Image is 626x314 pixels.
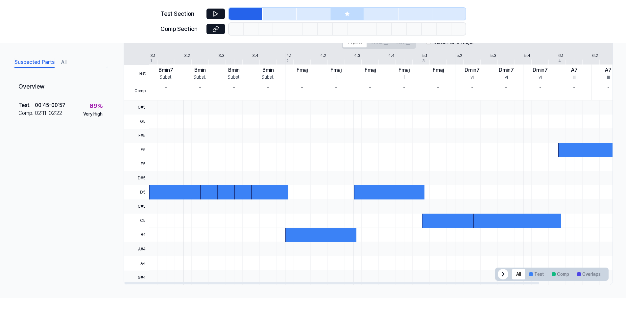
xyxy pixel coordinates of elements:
div: 5.3 [490,53,496,59]
div: Subst. [193,74,206,81]
div: 5.2 [456,53,462,59]
div: Test Section [160,9,203,19]
div: - [165,84,167,92]
div: 5.4 [524,53,530,59]
div: - [573,84,575,92]
button: All [61,57,66,68]
div: - [607,92,609,98]
div: Fmaj [398,66,410,74]
div: vi [505,74,508,81]
span: F5 [124,143,149,157]
div: Test . [18,101,35,109]
div: I [404,74,405,81]
div: - [301,84,303,92]
div: - [505,84,507,92]
span: Test [124,65,149,83]
span: B4 [124,228,149,242]
div: Comp . [18,109,35,117]
div: 6.1 [558,53,563,59]
div: Bmin [262,66,274,74]
div: Subst. [159,74,173,81]
div: Dmin7 [465,66,480,74]
div: - [403,84,405,92]
div: - [437,84,439,92]
div: Dmin7 [533,66,548,74]
div: - [573,92,575,98]
span: D5 [124,185,149,199]
button: Suspected Parts [14,57,55,68]
div: 4.3 [354,53,360,59]
div: 4.4 [388,53,395,59]
div: - [267,84,269,92]
div: A7 [571,66,578,74]
div: - [199,92,201,98]
div: vi [470,74,474,81]
button: All [512,269,525,279]
div: 3 [422,58,425,64]
div: - [471,84,473,92]
div: 2 [286,58,289,64]
div: 4.2 [320,53,326,59]
div: 1 [150,58,152,64]
div: Bmin [194,66,206,74]
div: Subst. [228,74,241,81]
span: A#4 [124,242,149,256]
div: - [301,92,303,98]
div: I [336,74,337,81]
div: - [199,84,201,92]
div: - [539,92,541,98]
div: 3.2 [184,53,190,59]
span: E5 [124,157,149,171]
div: Comp Section [160,24,203,34]
div: 4.1 [286,53,291,59]
div: Dmin7 [499,66,514,74]
div: - [335,84,337,92]
div: A7 [605,66,612,74]
div: Overview [13,77,108,97]
div: 00:45 - 00:57 [35,101,65,109]
span: A4 [124,256,149,270]
div: 3.1 [150,53,155,59]
div: 4 [558,58,561,64]
div: - [539,84,542,92]
div: Bmin [228,66,240,74]
span: Comp [124,82,149,100]
div: - [369,84,371,92]
span: C#5 [124,199,149,214]
span: F#5 [124,129,149,143]
div: 5.1 [422,53,427,59]
div: Fmaj [433,66,444,74]
div: - [403,92,405,98]
div: 3.4 [252,53,258,59]
div: Bmin7 [158,66,173,74]
div: iii [607,74,610,81]
div: vi [539,74,542,81]
div: Fmaj [365,66,376,74]
button: Comp [548,269,573,279]
div: - [369,92,371,98]
button: Overlaps [573,269,605,279]
div: Fmaj [297,66,308,74]
div: - [335,92,337,98]
div: 02:11 - 02:22 [35,109,62,117]
div: - [233,92,235,98]
div: 3.3 [218,53,225,59]
div: - [437,92,439,98]
div: Very High [83,111,103,117]
div: - [233,84,235,92]
div: - [607,84,610,92]
span: G#4 [124,271,149,285]
div: - [165,92,167,98]
span: G#5 [124,100,149,115]
div: Subst. [261,74,275,81]
div: iii [573,74,576,81]
div: I [370,74,371,81]
div: - [471,92,473,98]
button: Test [525,269,548,279]
span: G5 [124,115,149,129]
div: 6.2 [592,53,598,59]
div: 69 % [89,101,103,111]
div: I [438,74,439,81]
div: I [301,74,302,81]
span: C5 [124,214,149,228]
